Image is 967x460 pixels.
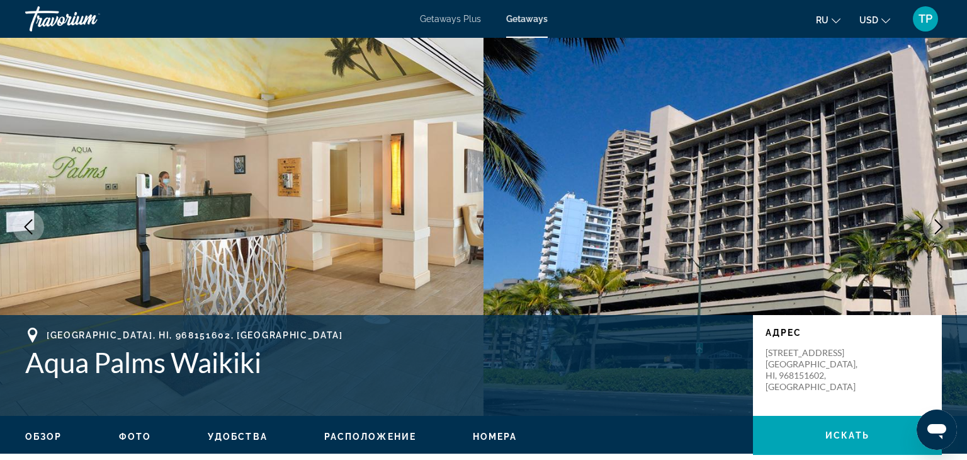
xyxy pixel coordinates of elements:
[420,14,481,24] a: Getaways Plus
[859,11,890,29] button: Change currency
[753,416,942,455] button: искать
[119,432,151,442] span: Фото
[919,13,932,25] span: TP
[324,432,416,442] span: Расположение
[859,15,878,25] span: USD
[473,432,517,442] span: Номера
[25,346,740,379] h1: Aqua Palms Waikiki
[766,347,866,393] p: [STREET_ADDRESS] [GEOGRAPHIC_DATA], HI, 968151602, [GEOGRAPHIC_DATA]
[766,328,929,338] p: Адрес
[25,3,151,35] a: Travorium
[816,15,828,25] span: ru
[47,330,343,340] span: [GEOGRAPHIC_DATA], HI, 968151602, [GEOGRAPHIC_DATA]
[923,211,954,243] button: Next image
[208,431,268,442] button: Удобства
[473,431,517,442] button: Номера
[825,430,869,440] span: искать
[909,6,942,32] button: User Menu
[506,14,548,24] a: Getaways
[13,211,44,243] button: Previous image
[208,432,268,442] span: Удобства
[917,410,957,450] iframe: Кнопка для запуску вікна повідомлень
[324,431,416,442] button: Расположение
[25,431,62,442] button: Обзор
[25,432,62,442] span: Обзор
[119,431,151,442] button: Фото
[816,11,840,29] button: Change language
